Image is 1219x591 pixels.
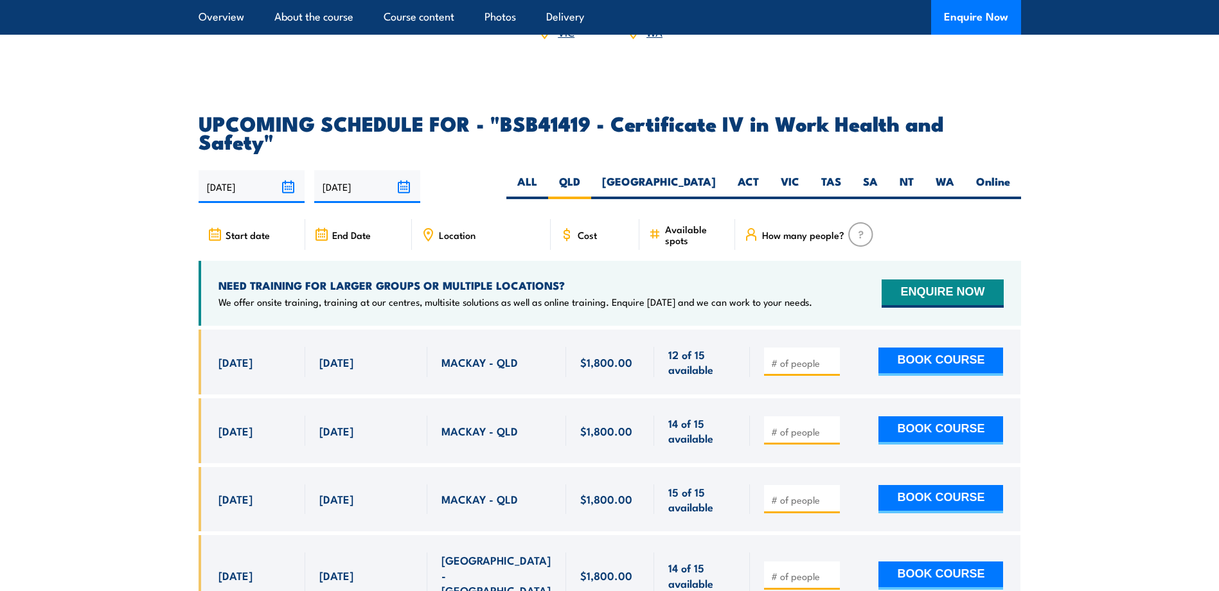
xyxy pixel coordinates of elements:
span: [DATE] [319,423,353,438]
input: # of people [771,493,835,506]
label: ACT [727,174,770,199]
span: $1,800.00 [580,423,632,438]
span: $1,800.00 [580,355,632,369]
button: BOOK COURSE [878,561,1003,590]
span: 15 of 15 available [668,484,736,515]
span: [DATE] [319,491,353,506]
button: BOOK COURSE [878,485,1003,513]
span: [DATE] [218,568,253,583]
span: MACKAY - QLD [441,491,518,506]
button: BOOK COURSE [878,348,1003,376]
label: [GEOGRAPHIC_DATA] [591,174,727,199]
input: To date [314,170,420,203]
label: Online [965,174,1021,199]
span: [DATE] [218,423,253,438]
span: How many people? [762,229,844,240]
span: 14 of 15 available [668,416,736,446]
input: From date [199,170,305,203]
label: WA [925,174,965,199]
span: [DATE] [319,568,353,583]
span: $1,800.00 [580,568,632,583]
h4: NEED TRAINING FOR LARGER GROUPS OR MULTIPLE LOCATIONS? [218,278,812,292]
input: # of people [771,570,835,583]
label: ALL [506,174,548,199]
span: MACKAY - QLD [441,355,518,369]
label: VIC [770,174,810,199]
p: We offer onsite training, training at our centres, multisite solutions as well as online training... [218,295,812,308]
span: 14 of 15 available [668,560,736,590]
label: NT [889,174,925,199]
h2: UPCOMING SCHEDULE FOR - "BSB41419 - Certificate IV in Work Health and Safety" [199,114,1021,150]
input: # of people [771,425,835,438]
label: QLD [548,174,591,199]
span: [DATE] [319,355,353,369]
span: $1,800.00 [580,491,632,506]
span: Location [439,229,476,240]
span: [DATE] [218,355,253,369]
span: MACKAY - QLD [441,423,518,438]
span: Cost [578,229,597,240]
label: SA [852,174,889,199]
span: Start date [226,229,270,240]
span: [DATE] [218,491,253,506]
span: 12 of 15 available [668,347,736,377]
span: End Date [332,229,371,240]
label: TAS [810,174,852,199]
button: ENQUIRE NOW [882,279,1003,308]
button: BOOK COURSE [878,416,1003,445]
span: Available spots [665,224,726,245]
input: # of people [771,357,835,369]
